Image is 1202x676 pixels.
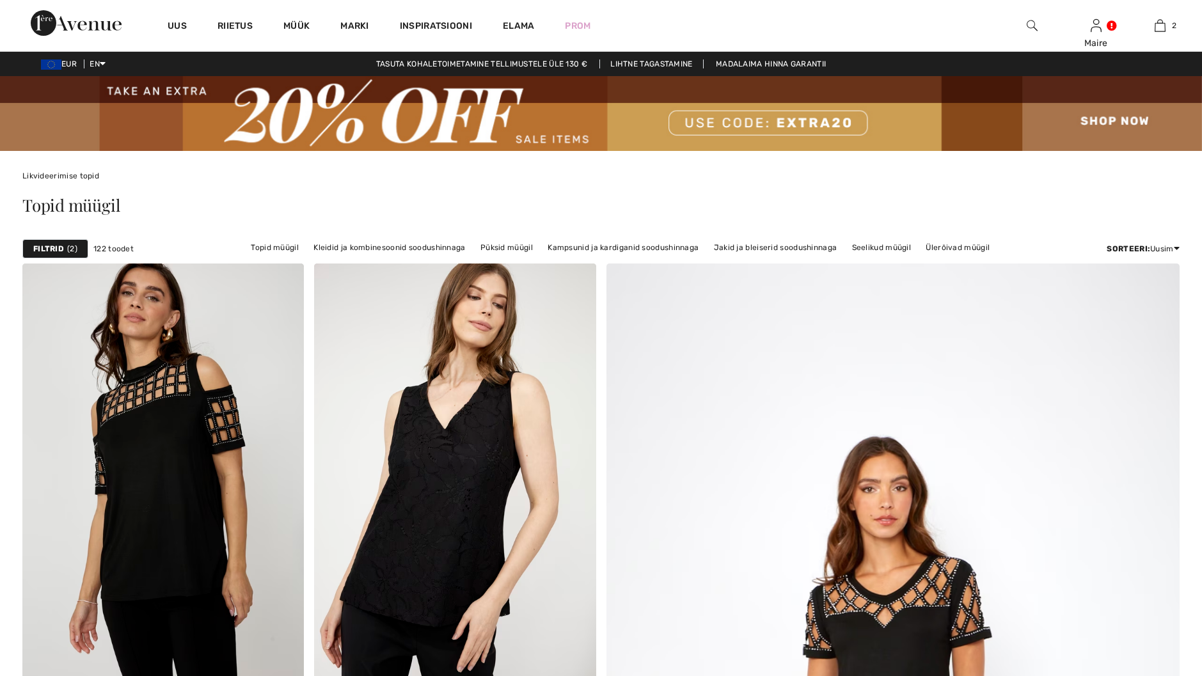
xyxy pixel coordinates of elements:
a: Elama [503,19,535,33]
a: Kleidid ja kombinesoonid soodushinnaga [307,239,471,256]
img: Minu kott [1155,18,1166,33]
font: Uusim [1107,244,1173,253]
a: 2 [1128,18,1191,33]
a: Püksid müügil [474,239,539,256]
a: Madalaima hinna garantii [706,59,836,68]
a: Tasuta kohaletoimetamine tellimustele üle 130 € [366,59,597,68]
div: Maire [1064,36,1127,50]
span: Inspiratsiooni [400,20,472,34]
a: topid [80,171,100,180]
span: Topid müügil [22,194,120,216]
a: Ülerõivad müügil [919,239,996,256]
img: Otsige veebisaidilt [1027,18,1038,33]
a: Likvideerimise [22,171,77,180]
span: 2 [67,243,77,255]
a: Kampsunid ja kardiganid soodushinnaga [541,239,705,256]
a: Lihtne tagastamine [599,59,703,68]
span: 122 toodet [93,243,134,255]
img: Euro [41,59,61,70]
img: Minu teave [1091,18,1102,33]
a: Sign In [1091,19,1102,31]
a: Müük [283,20,310,34]
a: Topid müügil [244,239,305,256]
font: EN [90,59,100,68]
span: 2 [1172,20,1176,31]
a: Seelikud müügil [846,239,918,256]
a: Jakid ja bleiserid soodushinnaga [708,239,844,256]
a: Prom [565,19,590,33]
span: EUR [41,59,82,68]
img: 1ère avenüü [31,10,122,36]
strong: Filtrid [33,243,64,255]
a: Riietus [217,20,253,34]
strong: Sorteeri: [1107,244,1150,253]
a: Uus [168,20,187,34]
a: Marki [340,20,369,34]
